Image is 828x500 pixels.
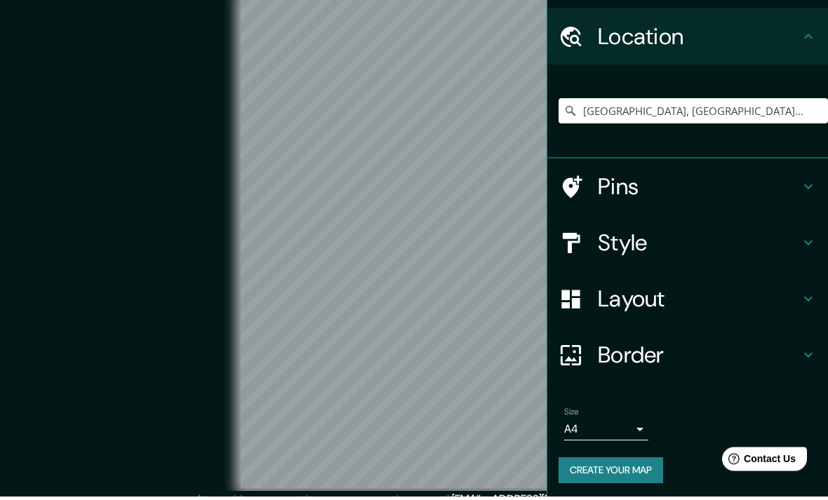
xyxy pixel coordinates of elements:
[547,275,828,331] div: Layout
[547,163,828,219] div: Pins
[598,233,800,261] h4: Style
[564,410,579,422] label: Size
[564,422,648,445] div: A4
[547,331,828,387] div: Border
[559,461,663,487] button: Create your map
[547,219,828,275] div: Style
[559,102,828,128] input: Pick your city or area
[241,2,587,492] canvas: Map
[598,345,800,373] h4: Border
[547,13,828,69] div: Location
[703,445,813,485] iframe: Help widget launcher
[598,177,800,205] h4: Pins
[598,27,800,55] h4: Location
[598,289,800,317] h4: Layout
